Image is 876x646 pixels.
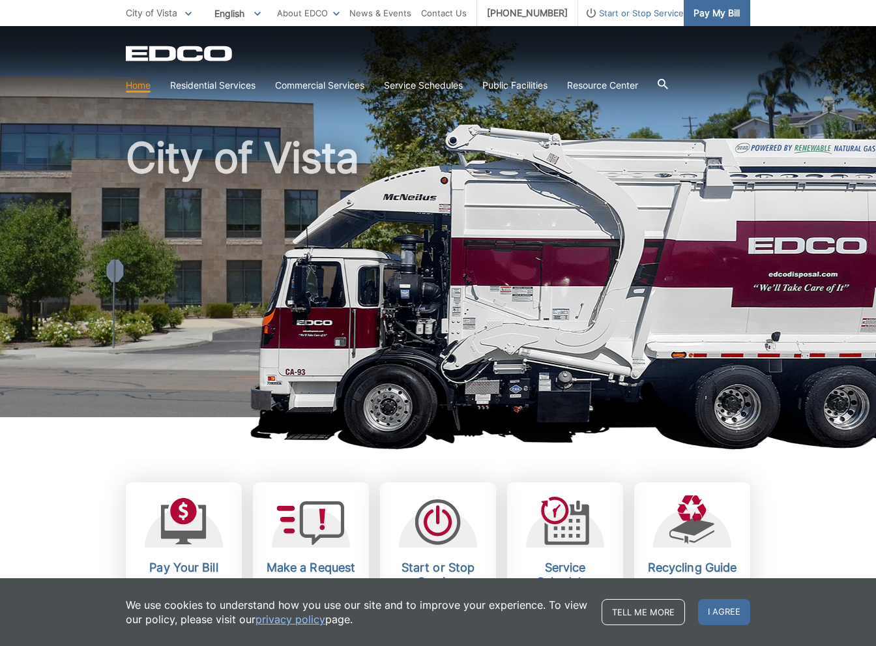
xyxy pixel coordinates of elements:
[698,599,750,625] span: I agree
[126,598,589,626] p: We use cookies to understand how you use our site and to improve your experience. To view our pol...
[644,561,740,575] h2: Recycling Guide
[126,78,151,93] a: Home
[263,561,359,575] h2: Make a Request
[255,612,325,626] a: privacy policy
[421,6,467,20] a: Contact Us
[517,561,613,589] h2: Service Schedules
[136,561,232,575] h2: Pay Your Bill
[205,3,270,24] span: English
[390,561,486,589] h2: Start or Stop Service
[384,78,463,93] a: Service Schedules
[602,599,685,625] a: Tell me more
[275,78,364,93] a: Commercial Services
[693,6,740,20] span: Pay My Bill
[170,78,255,93] a: Residential Services
[126,7,177,18] span: City of Vista
[349,6,411,20] a: News & Events
[567,78,638,93] a: Resource Center
[277,6,340,20] a: About EDCO
[482,78,547,93] a: Public Facilities
[126,137,750,423] h1: City of Vista
[126,46,234,61] a: EDCD logo. Return to the homepage.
